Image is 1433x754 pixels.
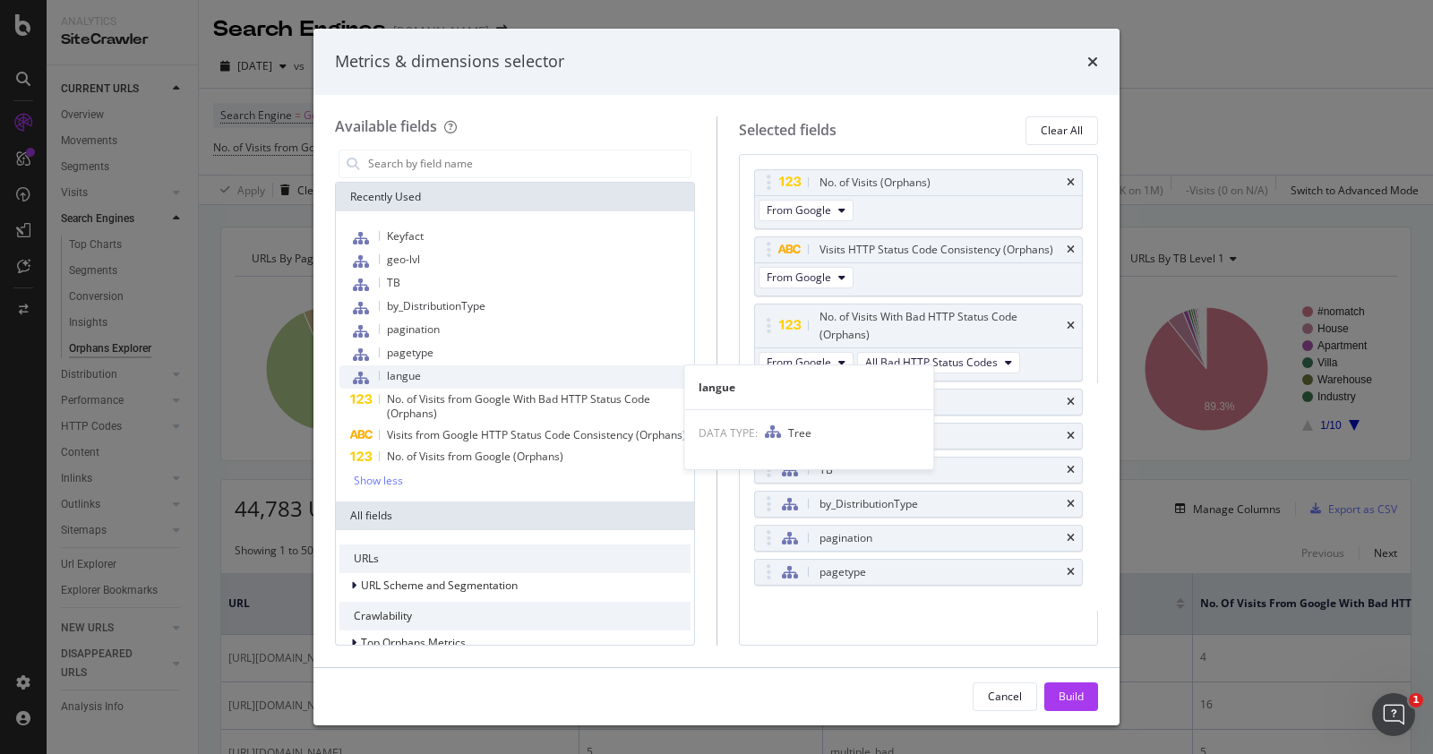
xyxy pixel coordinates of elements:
span: No. of Visits from Google With Bad HTTP Status Code (Orphans) [387,391,650,421]
div: times [1067,533,1075,544]
div: Visits HTTP Status Code Consistency (Orphans)timesFrom Google [754,236,1084,296]
div: by_DistributionTypetimes [754,491,1084,518]
div: times [1067,567,1075,578]
span: From Google [767,270,831,285]
div: Build [1059,689,1084,704]
span: No. of Visits from Google (Orphans) [387,449,563,464]
button: From Google [759,200,854,221]
span: geo-lvl [387,252,420,267]
div: times [1067,177,1075,188]
span: DATA TYPE: [699,425,758,441]
span: pagination [387,321,440,337]
div: times [1067,465,1075,476]
div: modal [313,29,1120,725]
span: Tree [788,425,811,441]
div: All fields [336,501,694,530]
div: pagetype [819,563,866,581]
div: Recently Used [336,183,694,211]
span: by_DistributionType [387,298,485,313]
span: From Google [767,355,831,370]
div: Crawlability [339,602,691,630]
div: times [1067,431,1075,441]
button: From Google [759,352,854,373]
span: TB [387,275,400,290]
div: Clear All [1041,123,1083,138]
span: From Google [767,202,831,218]
div: times [1067,499,1075,510]
div: No. of Visits (Orphans) [819,174,931,192]
div: Available fields [335,116,437,136]
span: langue [387,368,421,383]
span: Visits from Google HTTP Status Code Consistency (Orphans) [387,427,686,442]
div: times [1067,321,1075,331]
span: Top Orphans Metrics [361,635,466,650]
span: URL Scheme and Segmentation [361,578,518,593]
span: Keyfact [387,228,424,244]
button: From Google [759,267,854,288]
span: All Bad HTTP Status Codes [865,355,998,370]
div: Show less [354,475,403,487]
button: Clear All [1025,116,1098,145]
button: Cancel [973,682,1037,711]
button: All Bad HTTP Status Codes [857,352,1020,373]
div: Selected fields [739,120,837,141]
div: paginationtimes [754,525,1084,552]
div: by_DistributionType [819,495,918,513]
span: pagetype [387,345,433,360]
div: No. of Visits With Bad HTTP Status Code (Orphans) [819,308,1064,344]
div: Metrics & dimensions selector [335,50,564,73]
div: times [1067,397,1075,407]
div: pagetypetimes [754,559,1084,586]
div: langue [684,380,933,395]
input: Search by field name [366,150,691,177]
div: No. of Visits (Orphans)timesFrom Google [754,169,1084,229]
div: pagination [819,529,872,547]
span: 1 [1409,693,1423,707]
div: Cancel [988,689,1022,704]
div: Visits HTTP Status Code Consistency (Orphans) [819,241,1053,259]
div: times [1087,50,1098,73]
div: No. of Visits With Bad HTTP Status Code (Orphans)timesFrom GoogleAll Bad HTTP Status Codes [754,304,1084,381]
button: Build [1044,682,1098,711]
iframe: Intercom live chat [1372,693,1415,736]
div: URLs [339,544,691,573]
div: times [1067,244,1075,255]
